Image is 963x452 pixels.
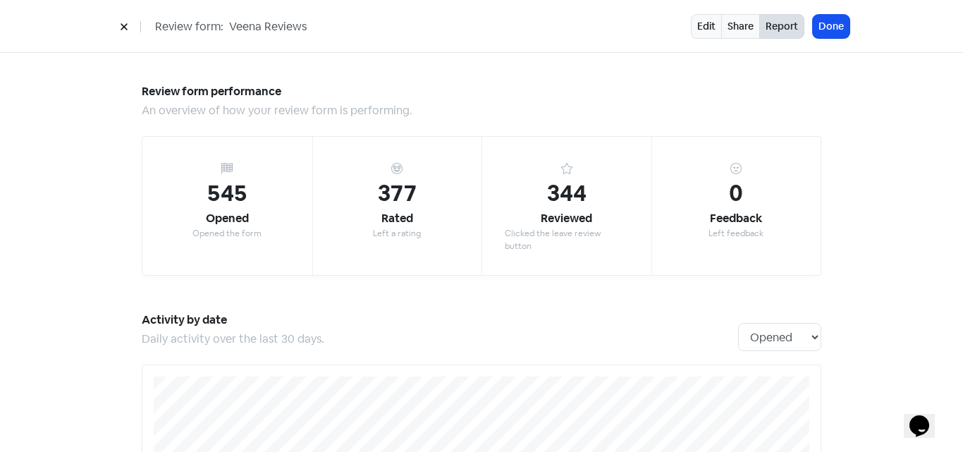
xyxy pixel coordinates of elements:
[904,396,949,438] iframe: chat widget
[142,331,738,348] div: Daily activity over the last 30 days.
[142,310,738,331] h5: Activity by date
[709,227,763,240] div: Left feedback
[729,176,743,210] div: 0
[381,210,413,227] div: Rated
[207,176,247,210] div: 545
[813,15,849,38] button: Done
[541,210,592,227] div: Reviewed
[721,14,760,39] a: Share
[142,102,821,119] div: An overview of how your review form is performing.
[759,14,804,39] button: Report
[155,18,223,35] span: Review form:
[142,81,821,102] h5: Review form performance
[373,227,421,240] div: Left a rating
[547,176,587,210] div: 344
[710,210,762,227] div: Feedback
[192,227,262,240] div: Opened the form
[378,176,417,210] div: 377
[691,14,722,39] a: Edit
[505,227,629,252] div: Clicked the leave review button
[206,210,249,227] div: Opened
